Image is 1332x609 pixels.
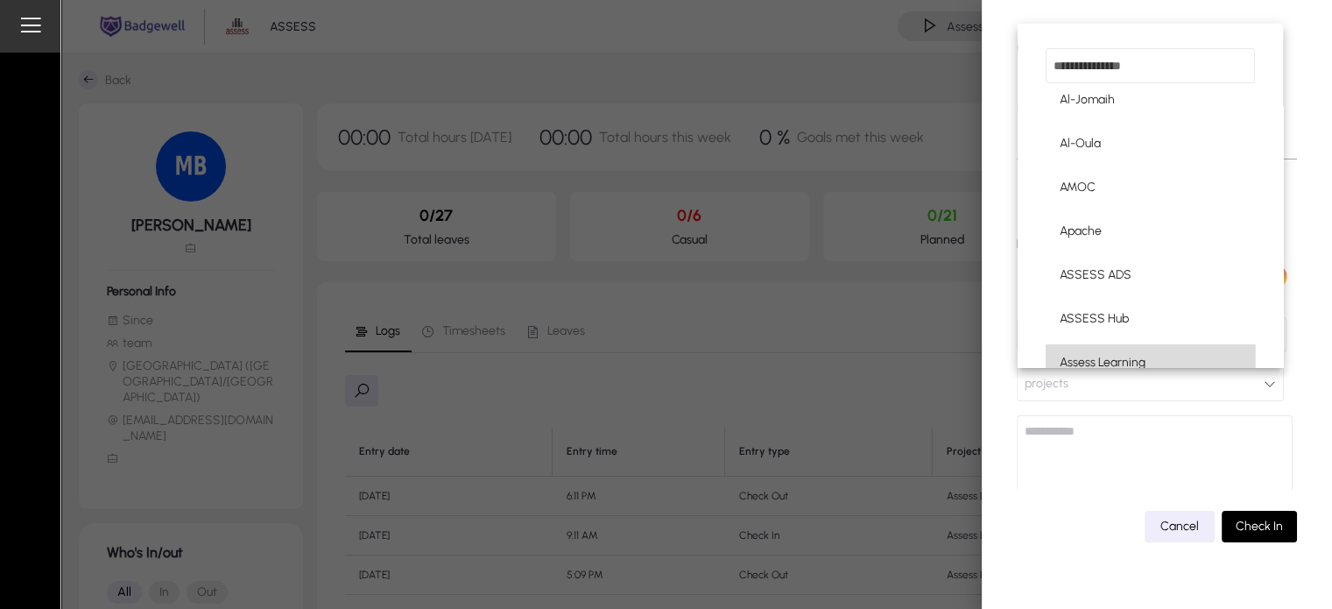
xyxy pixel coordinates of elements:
span: Assess Learning [1060,352,1145,373]
mat-option: Assess Learning [1046,344,1255,381]
mat-option: ASSESS Hub [1046,301,1255,337]
span: Apache [1060,221,1102,242]
mat-option: Apache [1046,213,1255,250]
mat-option: Al-Jomaih [1046,81,1255,118]
span: Al-Oula [1060,133,1101,154]
input: dropdown search [1046,48,1255,83]
mat-option: Al-Oula [1046,125,1255,162]
span: AMOC [1060,177,1096,198]
span: Al-Jomaih [1060,89,1115,110]
mat-option: ASSESS ADS [1046,257,1255,294]
span: ASSESS Hub [1060,308,1129,329]
span: ASSESS ADS [1060,265,1131,286]
mat-option: AMOC [1046,169,1255,206]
